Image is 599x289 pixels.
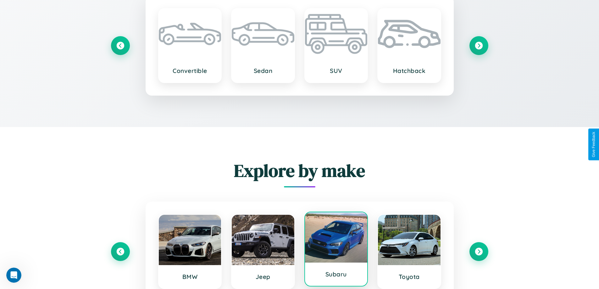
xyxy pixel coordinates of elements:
[238,273,288,281] h3: Jeep
[591,132,596,157] div: Give Feedback
[311,67,361,75] h3: SUV
[111,158,488,183] h2: Explore by make
[384,273,434,281] h3: Toyota
[6,268,21,283] iframe: Intercom live chat
[165,67,215,75] h3: Convertible
[238,67,288,75] h3: Sedan
[165,273,215,281] h3: BMW
[311,270,361,278] h3: Subaru
[384,67,434,75] h3: Hatchback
